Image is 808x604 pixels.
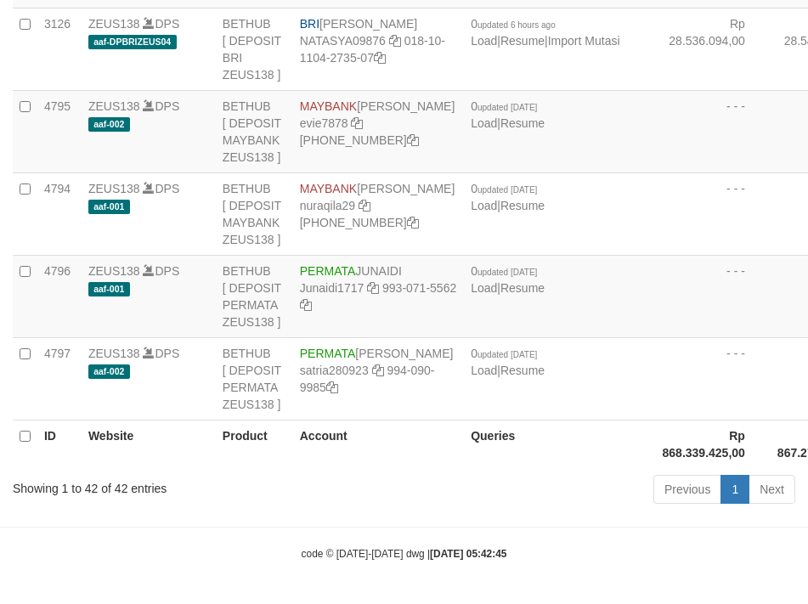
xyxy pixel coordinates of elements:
[471,182,537,195] span: 0
[500,199,545,212] a: Resume
[477,268,537,277] span: updated [DATE]
[216,420,293,468] th: Product
[293,172,464,255] td: [PERSON_NAME] [PHONE_NUMBER]
[300,17,319,31] span: BRI
[471,199,497,212] a: Load
[500,116,545,130] a: Resume
[37,90,82,172] td: 4795
[500,34,545,48] a: Resume
[300,298,312,312] a: Copy 9930715562 to clipboard
[300,182,357,195] span: MAYBANK
[359,199,370,212] a: Copy nuraqila29 to clipboard
[471,364,497,377] a: Load
[82,337,216,420] td: DPS
[656,8,771,90] td: Rp 28.536.094,00
[293,337,464,420] td: [PERSON_NAME] 994-090-9985
[82,8,216,90] td: DPS
[293,90,464,172] td: [PERSON_NAME] [PHONE_NUMBER]
[407,133,419,147] a: Copy 8004940100 to clipboard
[300,99,357,113] span: MAYBANK
[477,185,537,195] span: updated [DATE]
[471,347,545,377] span: |
[88,264,140,278] a: ZEUS138
[656,90,771,172] td: - - -
[407,216,419,229] a: Copy 8743968600 to clipboard
[88,99,140,113] a: ZEUS138
[88,35,177,49] span: aaf-DPBRIZEUS04
[82,90,216,172] td: DPS
[389,34,401,48] a: Copy NATASYA09876 to clipboard
[374,51,386,65] a: Copy 018101104273507 to clipboard
[326,381,338,394] a: Copy 9940909985 to clipboard
[471,182,545,212] span: |
[471,116,497,130] a: Load
[37,255,82,337] td: 4796
[471,347,537,360] span: 0
[477,350,537,359] span: updated [DATE]
[302,548,507,560] small: code © [DATE]-[DATE] dwg |
[300,34,386,48] a: NATASYA09876
[656,337,771,420] td: - - -
[216,337,293,420] td: BETHUB [ DEPOSIT PERMATA ZEUS138 ]
[88,117,130,132] span: aaf-002
[471,99,545,130] span: |
[500,364,545,377] a: Resume
[300,364,369,377] a: satria280923
[471,99,537,113] span: 0
[216,255,293,337] td: BETHUB [ DEPOSIT PERMATA ZEUS138 ]
[300,264,356,278] span: PERMATA
[88,347,140,360] a: ZEUS138
[88,200,130,214] span: aaf-001
[88,182,140,195] a: ZEUS138
[656,255,771,337] td: - - -
[749,475,795,504] a: Next
[37,8,82,90] td: 3126
[477,103,537,112] span: updated [DATE]
[216,172,293,255] td: BETHUB [ DEPOSIT MAYBANK ZEUS138 ]
[300,281,364,295] a: Junaidi1717
[82,172,216,255] td: DPS
[464,420,655,468] th: Queries
[37,172,82,255] td: 4794
[82,420,216,468] th: Website
[293,420,464,468] th: Account
[471,264,537,278] span: 0
[216,8,293,90] td: BETHUB [ DEPOSIT BRI ZEUS138 ]
[300,199,355,212] a: nuraqila29
[351,116,363,130] a: Copy evie7878 to clipboard
[88,364,130,379] span: aaf-002
[653,475,721,504] a: Previous
[367,281,379,295] a: Copy Junaidi1717 to clipboard
[88,282,130,296] span: aaf-001
[548,34,620,48] a: Import Mutasi
[471,264,545,295] span: |
[656,420,771,468] th: Rp 868.339.425,00
[300,347,356,360] span: PERMATA
[372,364,384,377] a: Copy satria280923 to clipboard
[471,34,497,48] a: Load
[293,255,464,337] td: JUNAIDI 993-071-5562
[88,17,140,31] a: ZEUS138
[37,420,82,468] th: ID
[656,172,771,255] td: - - -
[216,90,293,172] td: BETHUB [ DEPOSIT MAYBANK ZEUS138 ]
[13,473,324,497] div: Showing 1 to 42 of 42 entries
[82,255,216,337] td: DPS
[471,17,619,48] span: | |
[471,281,497,295] a: Load
[430,548,506,560] strong: [DATE] 05:42:45
[471,17,556,31] span: 0
[300,116,348,130] a: evie7878
[293,8,464,90] td: [PERSON_NAME] 018-10-1104-2735-07
[477,20,556,30] span: updated 6 hours ago
[37,337,82,420] td: 4797
[500,281,545,295] a: Resume
[720,475,749,504] a: 1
